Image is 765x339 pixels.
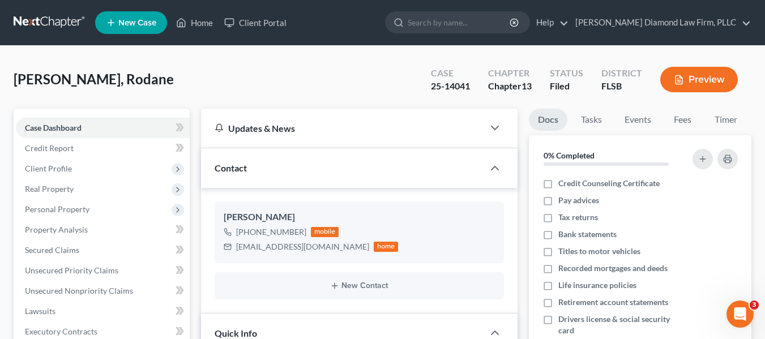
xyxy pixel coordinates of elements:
[16,240,190,260] a: Secured Claims
[570,12,751,33] a: [PERSON_NAME] Diamond Law Firm, PLLC
[25,143,74,153] span: Credit Report
[488,67,532,80] div: Chapter
[25,265,118,275] span: Unsecured Priority Claims
[224,281,495,290] button: New Contact
[522,80,532,91] span: 13
[219,12,292,33] a: Client Portal
[215,162,247,173] span: Contact
[16,138,190,158] a: Credit Report
[25,184,74,194] span: Real Property
[215,328,257,338] span: Quick Info
[750,301,759,310] span: 3
[531,12,569,33] a: Help
[25,327,97,336] span: Executory Contracts
[25,164,72,173] span: Client Profile
[25,225,88,234] span: Property Analysis
[544,151,595,160] strong: 0% Completed
[14,71,174,87] span: [PERSON_NAME], Rodane
[558,212,598,223] span: Tax returns
[224,211,495,224] div: [PERSON_NAME]
[550,80,583,93] div: Filed
[665,109,701,131] a: Fees
[25,286,133,295] span: Unsecured Nonpriority Claims
[558,246,640,257] span: Titles to motor vehicles
[726,301,754,328] iframe: Intercom live chat
[660,67,738,92] button: Preview
[572,109,611,131] a: Tasks
[558,263,668,274] span: Recorded mortgages and deeds
[215,122,470,134] div: Updates & News
[236,226,306,238] div: [PHONE_NUMBER]
[25,123,82,132] span: Case Dashboard
[16,118,190,138] a: Case Dashboard
[118,19,156,27] span: New Case
[236,241,369,252] div: [EMAIL_ADDRESS][DOMAIN_NAME]
[16,301,190,321] a: Lawsuits
[25,204,89,214] span: Personal Property
[601,80,642,93] div: FLSB
[431,80,470,93] div: 25-14041
[616,109,660,131] a: Events
[550,67,583,80] div: Status
[706,109,746,131] a: Timer
[558,195,599,206] span: Pay advices
[529,109,567,131] a: Docs
[16,220,190,240] a: Property Analysis
[16,260,190,281] a: Unsecured Priority Claims
[311,227,339,237] div: mobile
[431,67,470,80] div: Case
[16,281,190,301] a: Unsecured Nonpriority Claims
[25,245,79,255] span: Secured Claims
[558,280,636,291] span: Life insurance policies
[558,314,686,336] span: Drivers license & social security card
[558,229,617,240] span: Bank statements
[170,12,219,33] a: Home
[601,67,642,80] div: District
[488,80,532,93] div: Chapter
[558,178,660,189] span: Credit Counseling Certificate
[374,242,399,252] div: home
[25,306,55,316] span: Lawsuits
[558,297,668,308] span: Retirement account statements
[408,12,511,33] input: Search by name...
